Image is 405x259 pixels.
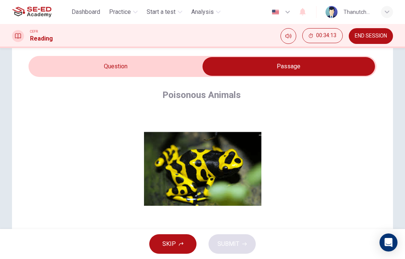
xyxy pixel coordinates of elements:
span: Start a test [147,8,175,17]
img: Profile picture [325,6,337,18]
div: Mute [280,28,296,44]
div: Hide [302,28,343,44]
div: Open Intercom Messenger [379,233,397,251]
span: CEFR [30,29,38,34]
button: Analysis [188,5,223,19]
span: SKIP [162,239,176,249]
span: 00:34:13 [316,33,336,39]
span: Practice [109,8,131,17]
span: Analysis [191,8,214,17]
button: Start a test [144,5,185,19]
div: Thanutchaphon Butdee [343,8,372,17]
button: 00:34:13 [302,28,343,43]
h1: Reading [30,34,53,43]
img: SE-ED Academy logo [12,5,51,20]
a: SE-ED Academy logo [12,5,69,20]
button: Practice [106,5,141,19]
button: END SESSION [349,28,393,44]
button: Dashboard [69,5,103,19]
button: SKIP [149,234,196,254]
img: en [271,9,280,15]
span: Dashboard [72,8,100,17]
span: END SESSION [355,33,387,39]
h4: Poisonous Animals [162,89,241,101]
